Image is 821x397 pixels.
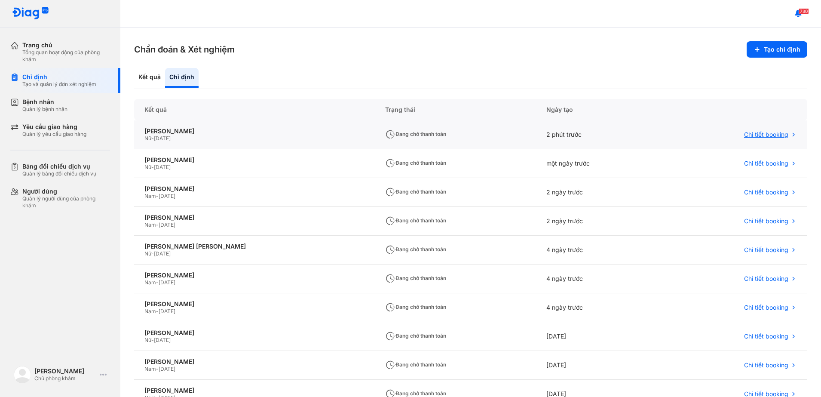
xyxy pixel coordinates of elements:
span: Đang chờ thanh toán [385,246,446,252]
span: Nam [144,193,156,199]
span: [DATE] [159,193,175,199]
div: Bảng đối chiếu dịch vụ [22,163,96,170]
div: [DATE] [536,322,662,351]
div: [PERSON_NAME] [144,387,365,394]
button: Tạo chỉ định [747,41,807,58]
span: Chi tiết booking [744,361,788,369]
div: [PERSON_NAME] [144,156,365,164]
div: Quản lý người dùng của phòng khám [22,195,110,209]
div: [PERSON_NAME] [34,367,96,375]
div: Quản lý bảng đối chiếu dịch vụ [22,170,96,177]
div: [PERSON_NAME] [144,127,365,135]
div: Chủ phòng khám [34,375,96,382]
span: [DATE] [159,279,175,286]
div: Kết quả [134,68,165,88]
div: Tổng quan hoạt động của phòng khám [22,49,110,63]
span: - [151,250,154,257]
div: [PERSON_NAME] [144,214,365,222]
span: Nữ [144,337,151,343]
span: Chi tiết booking [744,275,788,283]
span: Nam [144,308,156,314]
div: Kết quả [134,99,375,120]
span: Chi tiết booking [744,304,788,311]
span: - [156,308,159,314]
span: Chi tiết booking [744,160,788,167]
span: Nữ [144,250,151,257]
div: Ngày tạo [536,99,662,120]
div: [PERSON_NAME] [144,271,365,279]
div: 4 ngày trước [536,236,662,265]
div: [PERSON_NAME] [144,358,365,366]
span: - [151,135,154,142]
span: - [156,366,159,372]
span: Đang chờ thanh toán [385,304,446,310]
div: Yêu cầu giao hàng [22,123,86,131]
div: 4 ngày trước [536,265,662,293]
span: Đang chờ thanh toán [385,160,446,166]
div: Tạo và quản lý đơn xét nghiệm [22,81,96,88]
span: - [151,337,154,343]
span: Chi tiết booking [744,246,788,254]
span: - [156,193,159,199]
span: Chi tiết booking [744,188,788,196]
div: Quản lý bệnh nhân [22,106,67,113]
div: Người dùng [22,188,110,195]
span: Chi tiết booking [744,131,788,138]
h3: Chẩn đoán & Xét nghiệm [134,43,235,55]
div: Chỉ định [165,68,199,88]
span: Đang chờ thanh toán [385,332,446,339]
span: [DATE] [159,366,175,372]
img: logo [12,7,49,20]
div: 2 ngày trước [536,207,662,236]
span: Đang chờ thanh toán [385,275,446,281]
span: - [151,164,154,170]
span: Nữ [144,135,151,142]
span: - [156,222,159,228]
div: [PERSON_NAME] [144,300,365,308]
span: [DATE] [159,308,175,314]
div: [PERSON_NAME] [144,329,365,337]
span: [DATE] [154,250,171,257]
div: [PERSON_NAME] [PERSON_NAME] [144,243,365,250]
div: Trạng thái [375,99,536,120]
span: Chi tiết booking [744,217,788,225]
div: [DATE] [536,351,662,380]
div: 2 phút trước [536,120,662,149]
div: [PERSON_NAME] [144,185,365,193]
div: Trang chủ [22,41,110,49]
span: Nam [144,279,156,286]
span: Đang chờ thanh toán [385,361,446,368]
span: Đang chờ thanh toán [385,217,446,224]
span: [DATE] [154,337,171,343]
span: Đang chờ thanh toán [385,188,446,195]
img: logo [14,366,31,383]
div: 2 ngày trước [536,178,662,207]
div: Bệnh nhân [22,98,67,106]
span: - [156,279,159,286]
div: một ngày trước [536,149,662,178]
span: [DATE] [154,164,171,170]
span: Nam [144,366,156,372]
span: Nữ [144,164,151,170]
div: Chỉ định [22,73,96,81]
span: Đang chờ thanh toán [385,390,446,397]
span: [DATE] [154,135,171,142]
div: 4 ngày trước [536,293,662,322]
span: 730 [799,8,809,14]
span: Chi tiết booking [744,332,788,340]
div: Quản lý yêu cầu giao hàng [22,131,86,138]
span: [DATE] [159,222,175,228]
span: Nam [144,222,156,228]
span: Đang chờ thanh toán [385,131,446,137]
